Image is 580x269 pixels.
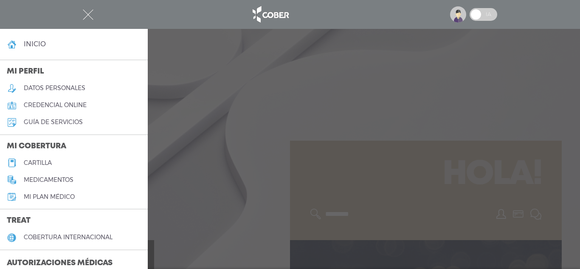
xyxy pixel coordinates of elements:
[24,234,113,241] h5: cobertura internacional
[248,4,293,25] img: logo_cober_home-white.png
[24,85,85,92] h5: datos personales
[24,176,73,184] h5: medicamentos
[24,159,52,167] h5: cartilla
[24,40,46,48] h4: inicio
[83,9,93,20] img: Cober_menu-close-white.svg
[24,119,83,126] h5: guía de servicios
[450,6,466,23] img: profile-placeholder.svg
[24,102,87,109] h5: credencial online
[24,193,75,201] h5: Mi plan médico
